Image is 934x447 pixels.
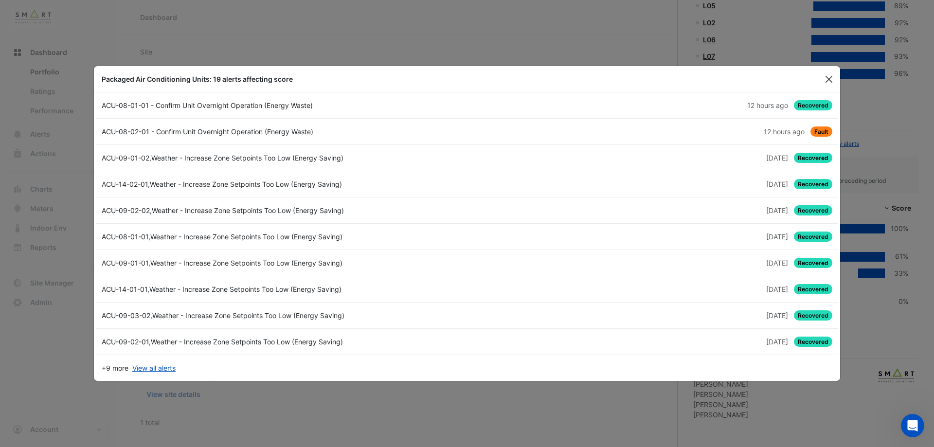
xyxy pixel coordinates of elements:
[766,259,788,267] span: Wed 06-Aug-2025 21:00 BST
[59,292,85,312] span: disappointed reaction
[766,285,788,293] span: Wed 06-Aug-2025 21:00 BST
[794,258,832,268] span: Recovered
[96,232,467,242] div: ACU-08-01-01,Weather - Increase Zone Setpoints Too Low (Energy Saving)
[766,338,788,346] span: Wed 06-Aug-2025 21:00 BST
[794,337,832,347] span: Recovered
[794,232,832,242] span: Recovered
[96,337,467,347] div: ACU-09-02-01,Weather - Increase Zone Setpoints Too Low (Energy Saving)
[96,179,467,189] div: ACU-14-02-01,Weather - Increase Zone Setpoints Too Low (Energy Saving)
[794,179,832,189] span: Recovered
[90,292,104,312] span: 😐
[794,310,832,321] span: Recovered
[12,283,183,293] div: Did this answer your question?
[110,292,135,312] span: smiley reaction
[822,72,836,87] button: Close
[764,127,805,136] span: Mon 11-Aug-2025 00:01 BST
[96,100,467,110] div: ACU-08-01-01 - Confirm Unit Overnight Operation (Energy Waste)
[65,292,79,312] span: 😞
[6,4,25,22] button: go back
[810,126,832,137] span: Fault
[766,154,788,162] span: Wed 06-Aug-2025 21:00 BST
[766,311,788,320] span: Wed 06-Aug-2025 21:00 BST
[96,284,467,294] div: ACU-14-01-01,Weather - Increase Zone Setpoints Too Low (Energy Saving)
[96,205,467,215] div: ACU-09-02-02,Weather - Increase Zone Setpoints Too Low (Energy Saving)
[794,284,832,294] span: Recovered
[115,292,129,312] span: 😃
[766,206,788,215] span: Wed 06-Aug-2025 21:00 BST
[102,75,293,83] b: Packaged Air Conditioning Units: 19 alerts affecting score
[96,153,467,163] div: ACU-09-01-02,Weather - Increase Zone Setpoints Too Low (Energy Saving)
[96,258,467,268] div: ACU-09-01-01,Weather - Increase Zone Setpoints Too Low (Energy Saving)
[58,324,136,332] a: Open in help center
[170,4,188,22] button: Expand window
[96,126,467,137] div: ACU-08-02-01 - Confirm Unit Overnight Operation (Energy Waste)
[794,205,832,215] span: Recovered
[132,363,176,373] a: View all alerts
[766,232,788,241] span: Wed 06-Aug-2025 21:00 BST
[794,153,832,163] span: Recovered
[747,101,788,109] span: Mon 11-Aug-2025 00:01 BST
[96,310,467,321] div: ACU-09-03-02,Weather - Increase Zone Setpoints Too Low (Energy Saving)
[102,363,128,373] span: +9 more
[901,414,924,437] iframe: Intercom live chat
[794,100,832,110] span: Recovered
[85,292,110,312] span: neutral face reaction
[766,180,788,188] span: Wed 06-Aug-2025 21:00 BST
